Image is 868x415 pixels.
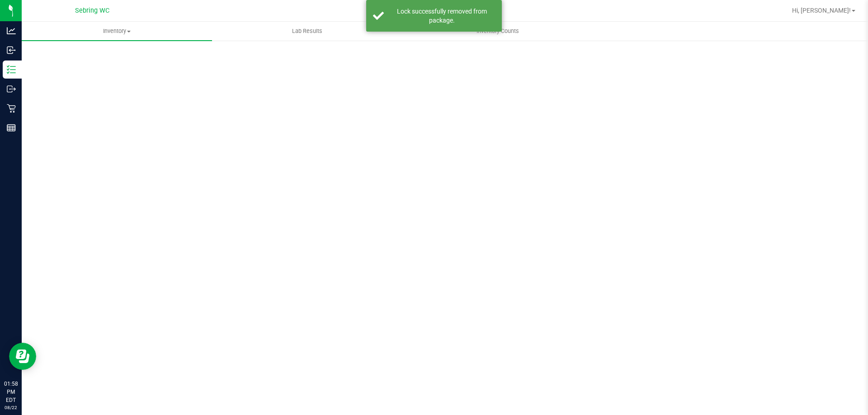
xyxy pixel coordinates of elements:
[280,27,335,35] span: Lab Results
[9,343,36,370] iframe: Resource center
[7,65,16,74] inline-svg: Inventory
[22,22,212,41] a: Inventory
[7,26,16,35] inline-svg: Analytics
[4,404,18,411] p: 08/22
[212,22,402,41] a: Lab Results
[7,104,16,113] inline-svg: Retail
[7,46,16,55] inline-svg: Inbound
[22,27,212,35] span: Inventory
[389,7,495,25] div: Lock successfully removed from package.
[75,7,109,14] span: Sebring WC
[4,380,18,404] p: 01:58 PM EDT
[792,7,851,14] span: Hi, [PERSON_NAME]!
[7,84,16,93] inline-svg: Outbound
[7,123,16,132] inline-svg: Reports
